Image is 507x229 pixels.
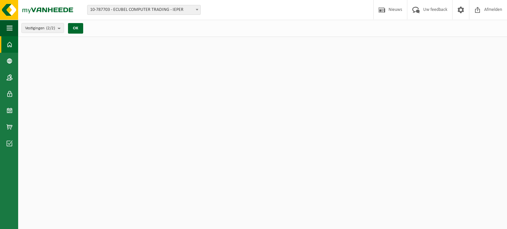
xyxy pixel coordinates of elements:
count: (2/2) [46,26,55,30]
span: Vestigingen [25,23,55,33]
button: Vestigingen(2/2) [21,23,64,33]
span: 10-787703 - ECUBEL COMPUTER TRADING - IEPER [87,5,200,14]
button: OK [68,23,83,34]
span: 10-787703 - ECUBEL COMPUTER TRADING - IEPER [87,5,201,15]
